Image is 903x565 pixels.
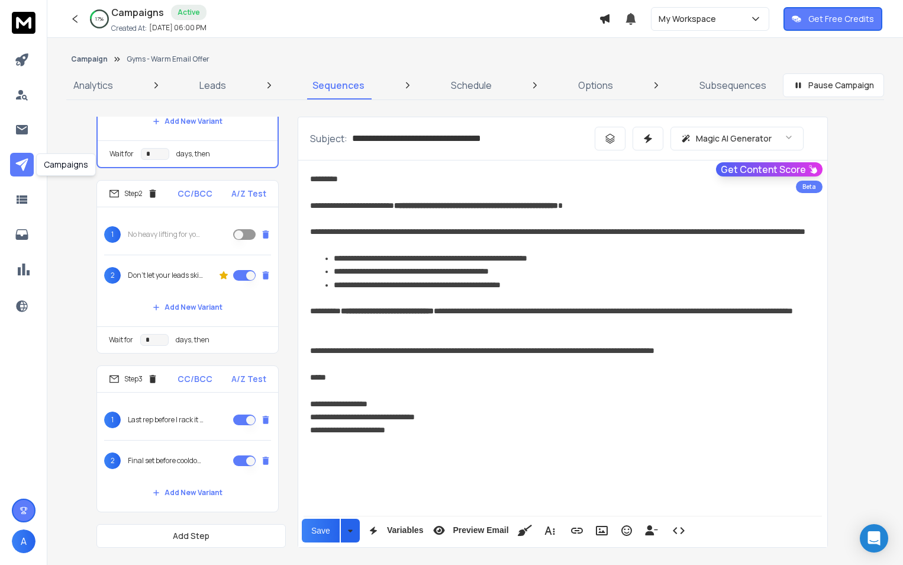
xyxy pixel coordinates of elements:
button: Add Step [96,524,286,548]
button: Add New Variant [143,481,232,505]
button: Magic AI Generator [670,127,804,150]
button: Variables [362,519,426,542]
p: A/Z Test [231,373,266,385]
span: Variables [385,525,426,535]
button: Get Free Credits [783,7,882,31]
a: Schedule [444,71,499,99]
p: Don’t let your leads skip leg day 🦵 [128,271,204,280]
button: More Text [538,519,561,542]
a: Subsequences [692,71,773,99]
button: Add New Variant [143,296,232,319]
p: A/Z Test [231,188,266,200]
div: Step 3 [109,374,158,384]
button: Insert Link (Ctrl+K) [566,519,588,542]
p: Last rep before I rack it 🏋️‍♂️ [128,415,204,425]
span: Preview Email [450,525,511,535]
p: Get Free Credits [808,13,874,25]
p: Analytics [73,78,113,92]
span: 1 [104,412,121,428]
p: 17 % [95,15,104,23]
p: CC/BCC [178,188,212,200]
button: Insert Image (Ctrl+P) [591,519,613,542]
button: Emoticons [615,519,638,542]
p: CC/BCC [178,373,212,385]
button: Clean HTML [514,519,536,542]
p: Leads [199,78,226,92]
a: Options [571,71,620,99]
p: Schedule [451,78,492,92]
a: Sequences [305,71,372,99]
p: days, then [176,335,209,345]
div: Campaigns [36,153,96,176]
span: 2 [104,267,121,284]
p: Gyms - Warm Email Offer [127,54,209,64]
div: Beta [796,181,823,193]
button: Code View [667,519,690,542]
p: Magic AI Generator [696,133,772,145]
p: No heavy lifting for your email marketing 🏋️ [128,230,204,239]
p: Sequences [312,78,365,92]
button: Campaign [71,54,108,64]
button: A [12,529,36,553]
div: Step 2 [109,188,158,199]
span: 2 [104,452,121,469]
p: Wait for [109,335,133,345]
h1: Campaigns [111,5,164,20]
p: Created At: [111,24,147,33]
button: Preview Email [428,519,511,542]
p: days, then [176,149,210,159]
button: Insert Unsubscribe Link [640,519,663,542]
p: Subsequences [699,78,766,92]
p: [DATE] 06:00 PM [149,23,207,33]
div: Active [171,5,207,20]
p: Final set before cooldown 🏃 [128,456,204,466]
button: Save [302,519,340,542]
li: Step3CC/BCCA/Z Test1Last rep before I rack it 🏋️‍♂️2Final set before cooldown 🏃Add New Variant [96,365,279,512]
li: Step2CC/BCCA/Z Test1No heavy lifting for your email marketing 🏋️2Don’t let your leads skip leg da... [96,180,279,354]
span: 1 [104,226,121,243]
p: Subject: [310,131,347,146]
button: Get Content Score [716,162,823,176]
div: Open Intercom Messenger [860,524,888,553]
button: Add New Variant [143,110,232,133]
p: Options [578,78,613,92]
a: Analytics [66,71,120,99]
p: Wait for [109,149,134,159]
a: Leads [192,71,233,99]
p: My Workspace [659,13,721,25]
button: Pause Campaign [783,73,884,97]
